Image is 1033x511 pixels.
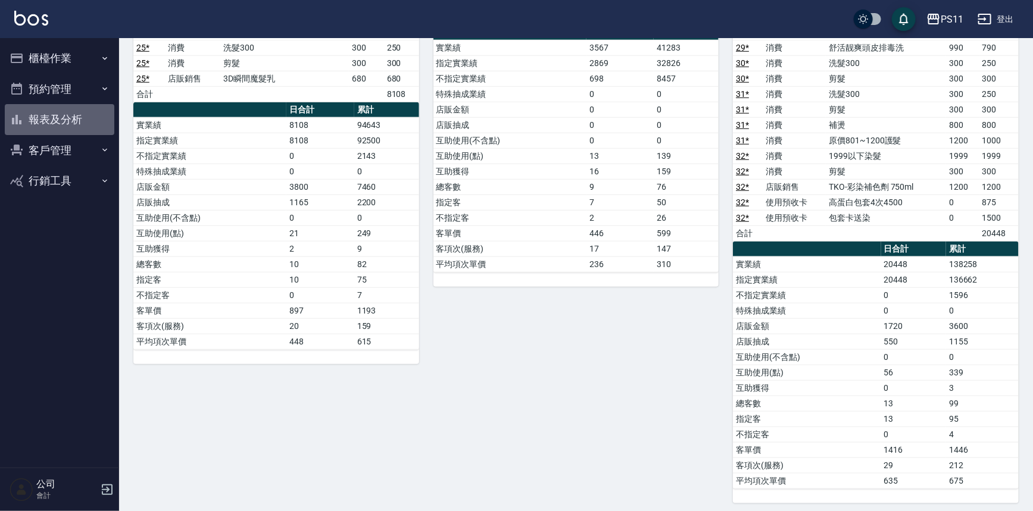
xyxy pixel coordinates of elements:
[946,365,1019,380] td: 339
[354,164,419,179] td: 0
[586,71,654,86] td: 698
[133,256,286,272] td: 總客數
[433,71,586,86] td: 不指定實業績
[763,195,826,210] td: 使用預收卡
[881,442,947,457] td: 1416
[979,86,1019,102] td: 250
[354,318,419,334] td: 159
[349,40,384,55] td: 300
[586,210,654,225] td: 2
[354,287,419,303] td: 7
[763,179,826,195] td: 店販銷售
[946,86,979,102] td: 300
[586,86,654,102] td: 0
[881,365,947,380] td: 56
[286,225,354,241] td: 21
[826,179,946,195] td: TKO-彩染補色劑 750ml
[354,117,419,133] td: 94643
[826,133,946,148] td: 原價801~1200護髮
[286,195,354,210] td: 1165
[946,133,979,148] td: 1200
[10,478,33,501] img: Person
[133,210,286,225] td: 互助使用(不含點)
[286,287,354,303] td: 0
[979,195,1019,210] td: 875
[763,148,826,164] td: 消費
[586,241,654,256] td: 17
[881,349,947,365] td: 0
[133,133,286,148] td: 指定實業績
[733,457,881,473] td: 客項次(服務)
[979,55,1019,71] td: 250
[826,102,946,117] td: 剪髮
[586,195,654,210] td: 7
[586,225,654,241] td: 446
[354,272,419,287] td: 75
[946,102,979,117] td: 300
[433,148,586,164] td: 互助使用(點)
[979,133,1019,148] td: 1000
[433,256,586,272] td: 平均項次單價
[946,40,979,55] td: 990
[286,148,354,164] td: 0
[733,365,881,380] td: 互助使用(點)
[654,40,719,55] td: 41283
[946,117,979,133] td: 800
[5,43,114,74] button: 櫃檯作業
[133,272,286,287] td: 指定客
[384,40,419,55] td: 250
[586,148,654,164] td: 13
[133,303,286,318] td: 客單價
[433,241,586,256] td: 客項次(服務)
[946,411,1019,427] td: 95
[946,380,1019,396] td: 3
[133,86,165,102] td: 合計
[826,164,946,179] td: 剪髮
[354,334,419,349] td: 615
[881,303,947,318] td: 0
[354,225,419,241] td: 249
[354,179,419,195] td: 7460
[892,7,916,31] button: save
[979,40,1019,55] td: 790
[881,411,947,427] td: 13
[286,256,354,272] td: 10
[354,256,419,272] td: 82
[14,11,48,26] img: Logo
[946,442,1019,457] td: 1446
[384,55,419,71] td: 300
[286,102,354,118] th: 日合計
[586,102,654,117] td: 0
[881,396,947,411] td: 13
[654,164,719,179] td: 159
[946,349,1019,365] td: 0
[220,55,349,71] td: 剪髮
[946,427,1019,442] td: 4
[5,74,114,105] button: 預約管理
[733,349,881,365] td: 互助使用(不含點)
[354,148,419,164] td: 2143
[881,473,947,488] td: 635
[826,210,946,225] td: 包套卡送染
[979,117,1019,133] td: 800
[654,86,719,102] td: 0
[881,256,947,272] td: 20448
[133,102,419,350] table: a dense table
[133,241,286,256] td: 互助獲得
[586,117,654,133] td: 0
[946,71,979,86] td: 300
[733,334,881,349] td: 店販抽成
[433,164,586,179] td: 互助獲得
[763,164,826,179] td: 消費
[286,179,354,195] td: 3800
[433,102,586,117] td: 店販金額
[433,117,586,133] td: 店販抽成
[763,133,826,148] td: 消費
[286,318,354,334] td: 20
[586,179,654,195] td: 9
[286,164,354,179] td: 0
[654,241,719,256] td: 147
[433,133,586,148] td: 互助使用(不含點)
[354,102,419,118] th: 累計
[763,40,826,55] td: 消費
